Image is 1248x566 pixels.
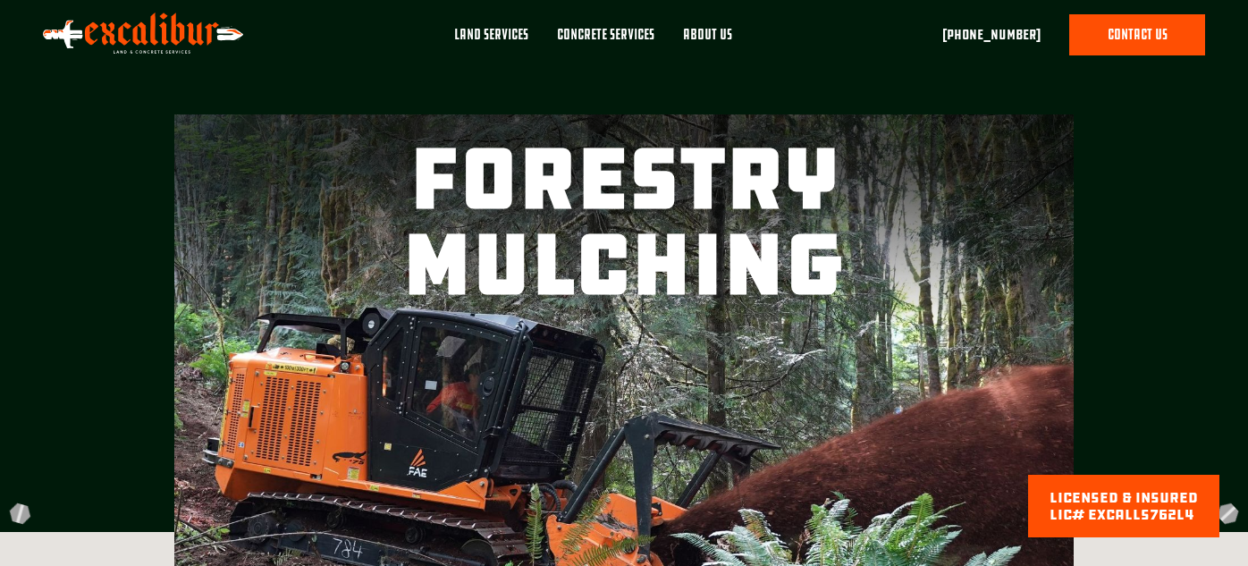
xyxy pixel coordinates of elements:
[683,25,732,45] div: About Us
[1050,489,1198,523] div: licensed & Insured lic# EXCALLS762L4
[1069,14,1205,55] a: contact us
[942,24,1041,46] a: [PHONE_NUMBER]
[669,14,746,70] a: About Us
[220,136,1029,308] h1: Forestry Mulching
